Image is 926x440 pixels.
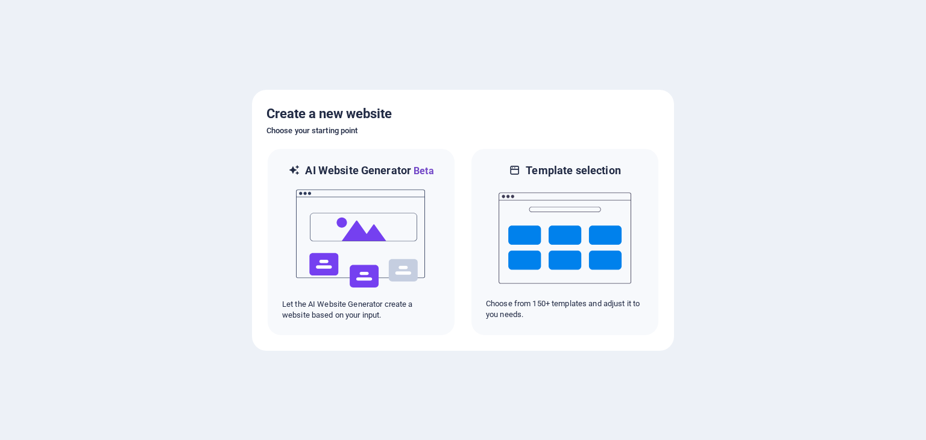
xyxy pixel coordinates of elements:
h6: AI Website Generator [305,163,433,178]
h6: Template selection [526,163,620,178]
span: Beta [411,165,434,177]
div: Template selectionChoose from 150+ templates and adjust it to you needs. [470,148,660,336]
img: ai [295,178,427,299]
h5: Create a new website [266,104,660,124]
p: Let the AI Website Generator create a website based on your input. [282,299,440,321]
p: Choose from 150+ templates and adjust it to you needs. [486,298,644,320]
h6: Choose your starting point [266,124,660,138]
div: AI Website GeneratorBetaaiLet the AI Website Generator create a website based on your input. [266,148,456,336]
